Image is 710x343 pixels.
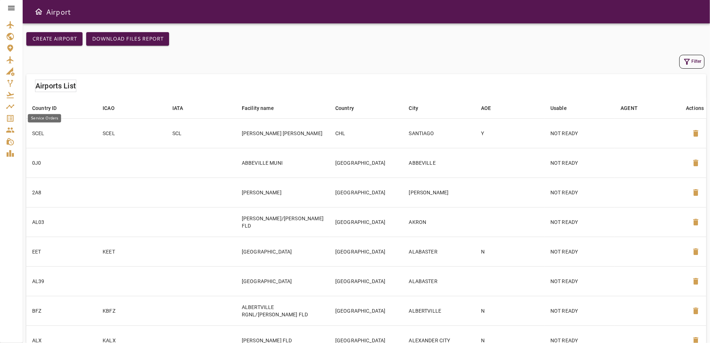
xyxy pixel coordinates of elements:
td: [PERSON_NAME] [236,178,329,207]
span: delete [691,129,700,138]
div: City [409,104,419,113]
p: NOT READY [550,278,609,285]
td: KEET [97,237,167,266]
span: AGENT [621,104,647,113]
td: ALABASTER [403,266,476,296]
span: ICAO [103,104,124,113]
td: [GEOGRAPHIC_DATA] [329,296,403,325]
td: [GEOGRAPHIC_DATA] [329,148,403,178]
td: ALBERTVILLE [403,296,476,325]
td: AL39 [26,266,97,296]
span: Country [335,104,363,113]
div: ICAO [103,104,115,113]
span: AOE [481,104,500,113]
div: Service Orders [28,114,61,122]
td: ABBEVILLE [403,148,476,178]
p: NOT READY [550,218,609,226]
td: AL03 [26,207,97,237]
div: Country [335,104,354,113]
div: IATA [172,104,183,113]
td: [GEOGRAPHIC_DATA] [329,207,403,237]
td: Y [475,118,545,148]
span: delete [691,277,700,286]
td: SCL [167,118,236,148]
td: ABBEVILLE MUNI [236,148,329,178]
span: delete [691,247,700,256]
span: delete [691,188,700,197]
button: Delete Airport [687,273,705,290]
h6: Airports List [35,80,76,92]
td: EET [26,237,97,266]
td: [PERSON_NAME] [403,178,476,207]
button: Create airport [26,32,83,46]
div: AGENT [621,104,638,113]
td: ALABASTER [403,237,476,266]
p: NOT READY [550,130,609,137]
span: delete [691,218,700,226]
td: N [475,296,545,325]
h6: Airport [46,6,71,18]
div: AOE [481,104,491,113]
button: Delete Airport [687,184,705,201]
span: Usable [550,104,576,113]
span: delete [691,306,700,315]
td: [GEOGRAPHIC_DATA] [329,178,403,207]
button: Delete Airport [687,213,705,231]
div: Facility name [242,104,274,113]
td: AKRON [403,207,476,237]
button: Open drawer [31,4,46,19]
button: Delete Airport [687,125,705,142]
span: Country ID [32,104,66,113]
p: NOT READY [550,189,609,196]
p: NOT READY [550,159,609,167]
button: Download Files Report [86,32,169,46]
span: delete [691,159,700,167]
td: ALBERTVILLE RGNL/[PERSON_NAME] FLD [236,296,329,325]
div: Country ID [32,104,57,113]
button: Filter [679,55,705,69]
td: SCEL [97,118,167,148]
p: NOT READY [550,248,609,255]
td: BFZ [26,296,97,325]
div: Usable [550,104,567,113]
td: SCEL [26,118,97,148]
td: [GEOGRAPHIC_DATA] [329,237,403,266]
button: Delete Airport [687,302,705,320]
button: Delete Airport [687,154,705,172]
td: [PERSON_NAME]/[PERSON_NAME] FLD [236,207,329,237]
td: [GEOGRAPHIC_DATA] [236,237,329,266]
td: KBFZ [97,296,167,325]
td: [GEOGRAPHIC_DATA] [329,266,403,296]
button: Delete Airport [687,243,705,260]
span: Facility name [242,104,283,113]
td: 2A8 [26,178,97,207]
td: [PERSON_NAME] [PERSON_NAME] [236,118,329,148]
td: SANTIAGO [403,118,476,148]
td: 0J0 [26,148,97,178]
p: NOT READY [550,307,609,315]
td: N [475,237,545,266]
span: IATA [172,104,193,113]
td: [GEOGRAPHIC_DATA] [236,266,329,296]
span: City [409,104,428,113]
td: CHL [329,118,403,148]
